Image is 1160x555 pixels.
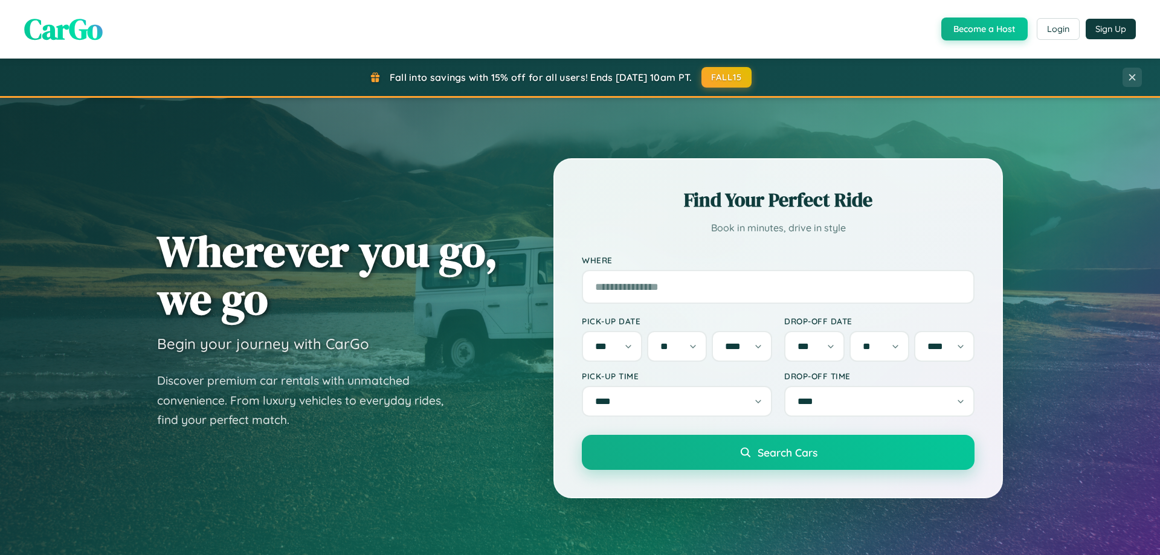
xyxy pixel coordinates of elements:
button: FALL15 [701,67,752,88]
button: Become a Host [941,18,1028,40]
h3: Begin your journey with CarGo [157,335,369,353]
span: Search Cars [758,446,817,459]
button: Login [1037,18,1080,40]
span: CarGo [24,9,103,49]
button: Sign Up [1086,19,1136,39]
button: Search Cars [582,435,975,470]
h1: Wherever you go, we go [157,227,498,322]
h2: Find Your Perfect Ride [582,187,975,213]
label: Drop-off Time [784,371,975,381]
label: Where [582,255,975,265]
label: Pick-up Time [582,371,772,381]
p: Book in minutes, drive in style [582,219,975,237]
p: Discover premium car rentals with unmatched convenience. From luxury vehicles to everyday rides, ... [157,371,459,430]
label: Drop-off Date [784,316,975,326]
label: Pick-up Date [582,316,772,326]
span: Fall into savings with 15% off for all users! Ends [DATE] 10am PT. [390,71,692,83]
